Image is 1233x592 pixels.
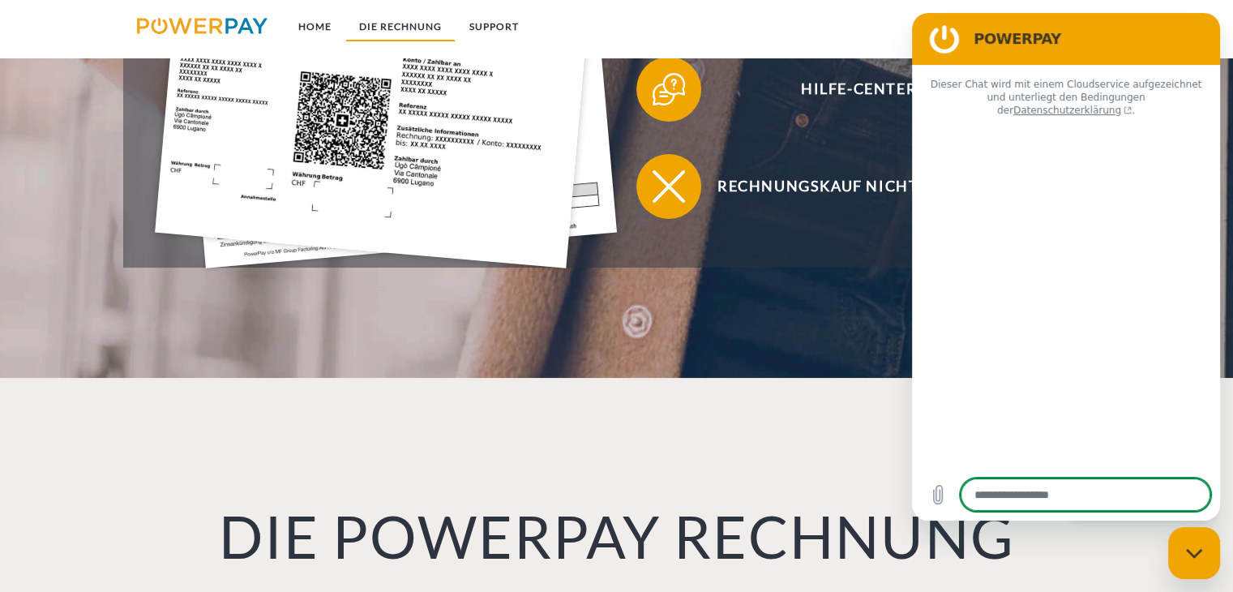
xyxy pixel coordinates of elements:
[649,69,689,109] img: qb_help.svg
[1013,12,1063,41] a: agb
[456,12,533,41] a: SUPPORT
[660,57,1057,122] span: Hilfe-Center
[1168,527,1220,579] iframe: Schaltfläche zum Öffnen des Messaging-Fensters; Konversation läuft
[285,12,345,41] a: Home
[136,500,1097,573] h1: DIE POWERPAY RECHNUNG
[912,13,1220,521] iframe: Messaging-Fenster
[636,154,1058,219] button: Rechnungskauf nicht möglich
[345,12,456,41] a: DIE RECHNUNG
[137,18,268,34] img: logo-powerpay.svg
[649,166,689,207] img: qb_close.svg
[636,57,1058,122] button: Hilfe-Center
[660,154,1057,219] span: Rechnungskauf nicht möglich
